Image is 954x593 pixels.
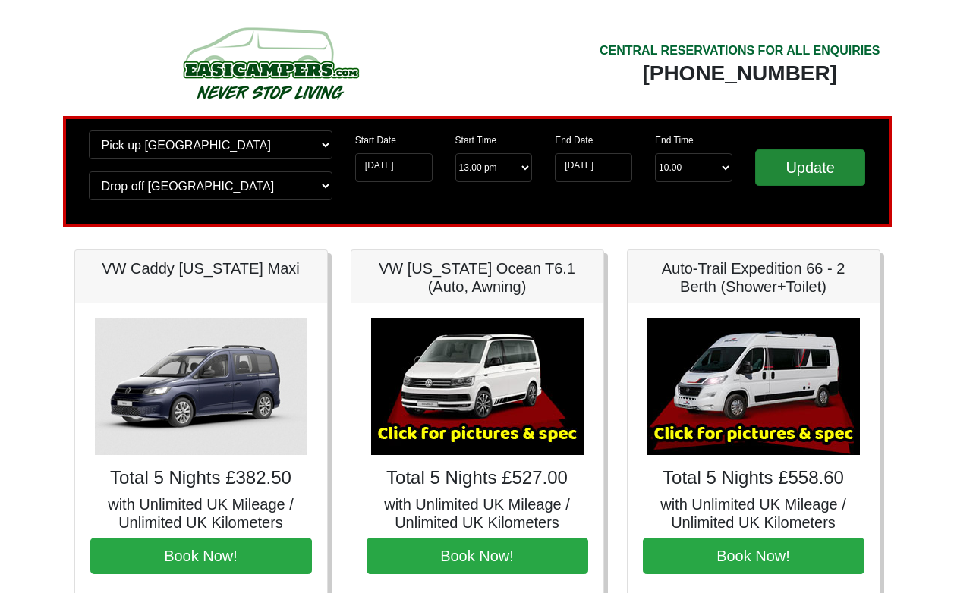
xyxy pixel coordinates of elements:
[367,467,588,489] h4: Total 5 Nights £527.00
[367,538,588,574] button: Book Now!
[647,318,860,455] img: Auto-Trail Expedition 66 - 2 Berth (Shower+Toilet)
[455,133,497,147] label: Start Time
[643,495,864,532] h5: with Unlimited UK Mileage / Unlimited UK Kilometers
[126,21,414,105] img: campers-checkout-logo.png
[371,318,584,455] img: VW California Ocean T6.1 (Auto, Awning)
[655,133,694,147] label: End Time
[90,259,312,278] h5: VW Caddy [US_STATE] Maxi
[555,133,593,147] label: End Date
[643,538,864,574] button: Book Now!
[600,60,880,87] div: [PHONE_NUMBER]
[755,149,866,186] input: Update
[355,153,433,182] input: Start Date
[643,467,864,489] h4: Total 5 Nights £558.60
[600,42,880,60] div: CENTRAL RESERVATIONS FOR ALL ENQUIRIES
[90,538,312,574] button: Book Now!
[367,495,588,532] h5: with Unlimited UK Mileage / Unlimited UK Kilometers
[555,153,632,182] input: Return Date
[95,318,307,455] img: VW Caddy California Maxi
[367,259,588,296] h5: VW [US_STATE] Ocean T6.1 (Auto, Awning)
[90,495,312,532] h5: with Unlimited UK Mileage / Unlimited UK Kilometers
[90,467,312,489] h4: Total 5 Nights £382.50
[355,133,396,147] label: Start Date
[643,259,864,296] h5: Auto-Trail Expedition 66 - 2 Berth (Shower+Toilet)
